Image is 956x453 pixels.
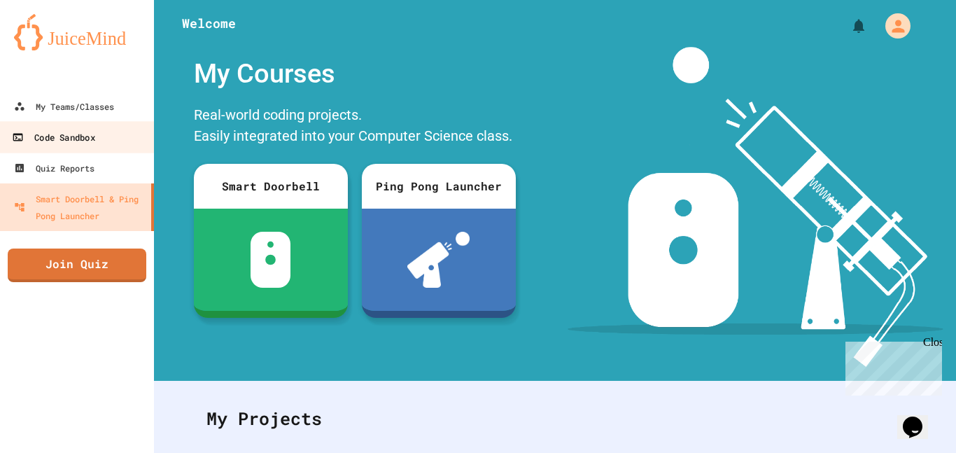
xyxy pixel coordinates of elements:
div: Code Sandbox [12,129,94,146]
div: Smart Doorbell & Ping Pong Launcher [14,190,146,224]
img: banner-image-my-projects.png [568,47,943,367]
div: My Notifications [824,14,871,38]
div: My Projects [192,391,918,446]
iframe: chat widget [840,336,942,396]
div: My Courses [187,47,523,101]
a: Join Quiz [8,249,146,282]
iframe: chat widget [897,397,942,439]
img: logo-orange.svg [14,14,140,50]
div: Quiz Reports [14,160,94,176]
div: Smart Doorbell [194,164,348,209]
img: sdb-white.svg [251,232,290,288]
div: My Teams/Classes [14,98,114,115]
div: Real-world coding projects. Easily integrated into your Computer Science class. [187,101,523,153]
div: Ping Pong Launcher [362,164,516,209]
img: ppl-with-ball.png [407,232,470,288]
div: My Account [871,10,914,42]
div: Chat with us now!Close [6,6,97,89]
